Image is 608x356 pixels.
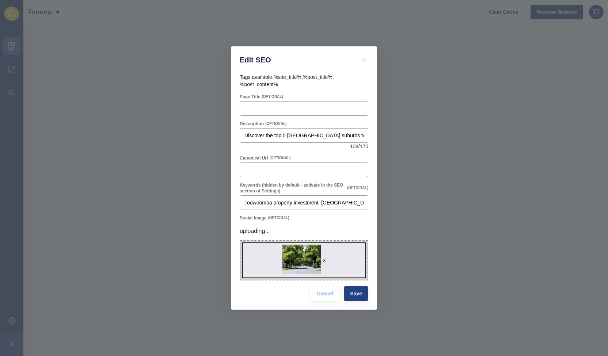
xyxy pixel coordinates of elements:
[268,215,289,221] span: (OPTIONAL)
[240,121,264,127] label: Description
[350,290,362,297] span: Save
[265,121,286,126] span: (OPTIONAL)
[240,182,346,194] label: Keywords (hidden by default - activate in the SEO section of Settings)
[274,74,301,80] code: %site_title%
[240,215,266,221] label: Social Image
[350,143,358,150] span: 108
[240,74,334,87] span: Tags available: , ,
[269,156,290,161] span: (OPTIONAL)
[303,74,332,80] code: %post_title%
[310,286,339,301] button: Cancel
[347,185,368,191] span: (OPTIONAL)
[240,81,278,87] code: %post_content%
[240,155,268,161] label: Canonical Url
[262,94,283,99] span: (OPTIONAL)
[323,256,326,264] div: x
[240,94,260,100] label: Page Title
[358,143,360,150] span: /
[360,143,368,150] span: 170
[240,55,350,65] h1: Edit SEO
[344,286,368,301] button: Save
[316,290,333,297] span: Cancel
[240,222,368,240] p: uploading...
